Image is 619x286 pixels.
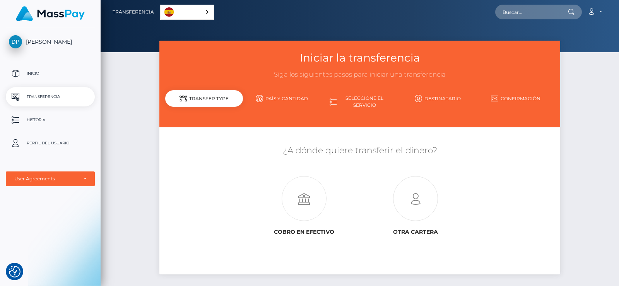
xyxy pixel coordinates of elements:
input: Buscar... [495,5,568,19]
a: Historia [6,110,95,130]
a: Transferencia [6,87,95,106]
a: Seleccione el servicio [321,92,398,112]
p: Historia [9,114,92,126]
a: Transferencia [113,4,154,20]
h3: Iniciar la transferencia [165,50,555,65]
p: Transferencia [9,91,92,103]
span: [PERSON_NAME] [6,38,95,45]
div: Transfer Type [165,90,243,107]
a: Confirmación [477,92,554,105]
a: País y cantidad [243,92,321,105]
div: User Agreements [14,176,78,182]
h6: Otra cartera [366,229,465,235]
h3: Siga los siguientes pasos para iniciar una transferencia [165,70,555,79]
img: Revisit consent button [9,266,21,277]
button: User Agreements [6,171,95,186]
div: Language [160,5,214,20]
a: Destinatario [399,92,477,105]
p: Inicio [9,68,92,79]
p: Perfil del usuario [9,137,92,149]
a: Perfil del usuario [6,134,95,153]
img: MassPay [16,6,85,21]
aside: Language selected: Español [160,5,214,20]
button: Consent Preferences [9,266,21,277]
h6: Cobro en efectivo [254,229,354,235]
a: Español [161,5,214,19]
h5: ¿A dónde quiere transferir el dinero? [165,145,555,157]
a: Tipo de transferencia [165,92,243,112]
a: Inicio [6,64,95,83]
